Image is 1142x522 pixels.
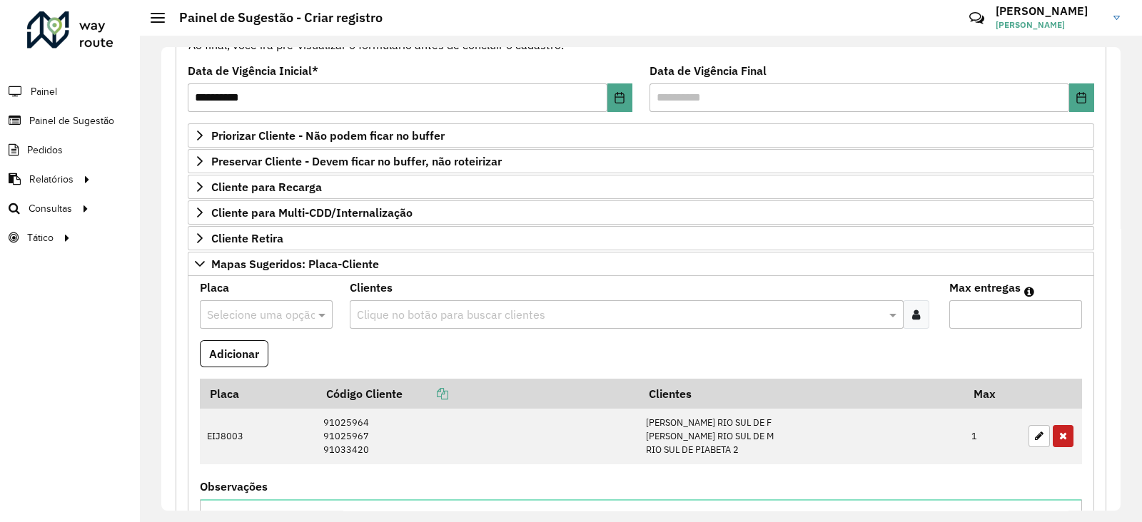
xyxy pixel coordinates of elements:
[200,279,229,296] label: Placa
[961,3,992,34] a: Contato Rápido
[316,409,639,464] td: 91025964 91025967 91033420
[211,130,445,141] span: Priorizar Cliente - Não podem ficar no buffer
[639,409,964,464] td: [PERSON_NAME] RIO SUL DE F [PERSON_NAME] RIO SUL DE M RIO SUL DE PIABETA 2
[996,4,1103,18] h3: [PERSON_NAME]
[188,123,1094,148] a: Priorizar Cliente - Não podem ficar no buffer
[964,409,1021,464] td: 1
[31,84,57,99] span: Painel
[1024,286,1034,297] em: Máximo de clientes que serão colocados na mesma rota com os clientes informados
[200,379,316,409] th: Placa
[1069,83,1094,112] button: Choose Date
[188,226,1094,250] a: Cliente Retira
[188,252,1094,276] a: Mapas Sugeridos: Placa-Cliente
[316,379,639,409] th: Código Cliente
[350,279,393,296] label: Clientes
[165,10,383,26] h2: Painel de Sugestão - Criar registro
[211,155,502,167] span: Preservar Cliente - Devem ficar no buffer, não roteirizar
[211,181,322,193] span: Cliente para Recarga
[29,172,74,187] span: Relatórios
[27,143,63,158] span: Pedidos
[211,258,379,270] span: Mapas Sugeridos: Placa-Cliente
[211,207,413,218] span: Cliente para Multi-CDD/Internalização
[607,83,632,112] button: Choose Date
[188,200,1094,225] a: Cliente para Multi-CDD/Internalização
[211,232,283,244] span: Cliente Retira
[29,113,114,128] span: Painel de Sugestão
[964,379,1021,409] th: Max
[188,62,318,79] label: Data de Vigência Inicial
[200,409,316,464] td: EIJ8003
[29,201,72,216] span: Consultas
[639,379,964,409] th: Clientes
[188,175,1094,199] a: Cliente para Recarga
[200,478,268,495] label: Observações
[200,340,268,367] button: Adicionar
[949,279,1021,296] label: Max entregas
[27,230,54,245] span: Tático
[188,149,1094,173] a: Preservar Cliente - Devem ficar no buffer, não roteirizar
[403,387,448,401] a: Copiar
[650,62,767,79] label: Data de Vigência Final
[996,19,1103,31] span: [PERSON_NAME]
